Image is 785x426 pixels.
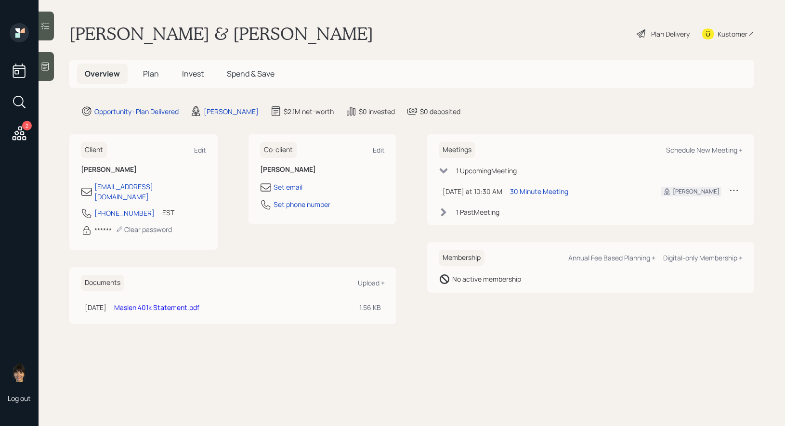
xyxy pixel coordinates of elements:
[204,106,259,116] div: [PERSON_NAME]
[81,142,107,158] h6: Client
[568,253,655,262] div: Annual Fee Based Planning +
[81,275,124,291] h6: Documents
[114,303,199,312] a: Maslen 401k Statement.pdf
[85,68,120,79] span: Overview
[443,186,502,196] div: [DATE] at 10:30 AM
[651,29,690,39] div: Plan Delivery
[452,274,521,284] div: No active membership
[274,199,330,209] div: Set phone number
[260,166,385,174] h6: [PERSON_NAME]
[439,142,475,158] h6: Meetings
[116,225,172,234] div: Clear password
[439,250,484,266] h6: Membership
[85,302,106,312] div: [DATE]
[373,145,385,155] div: Edit
[10,363,29,382] img: treva-nostdahl-headshot.png
[359,302,381,312] div: 1.56 KB
[227,68,275,79] span: Spend & Save
[420,106,460,116] div: $0 deposited
[284,106,334,116] div: $2.1M net-worth
[260,142,297,158] h6: Co-client
[8,394,31,403] div: Log out
[94,208,155,218] div: [PHONE_NUMBER]
[359,106,395,116] div: $0 invested
[666,145,743,155] div: Schedule New Meeting +
[182,68,204,79] span: Invest
[274,182,302,192] div: Set email
[81,166,206,174] h6: [PERSON_NAME]
[94,181,206,202] div: [EMAIL_ADDRESS][DOMAIN_NAME]
[456,207,499,217] div: 1 Past Meeting
[94,106,179,116] div: Opportunity · Plan Delivered
[358,278,385,287] div: Upload +
[22,121,32,130] div: 2
[718,29,747,39] div: Kustomer
[143,68,159,79] span: Plan
[69,23,373,44] h1: [PERSON_NAME] & [PERSON_NAME]
[194,145,206,155] div: Edit
[162,207,174,218] div: EST
[663,253,743,262] div: Digital-only Membership +
[673,187,720,196] div: [PERSON_NAME]
[456,166,517,176] div: 1 Upcoming Meeting
[510,186,568,196] div: 30 Minute Meeting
